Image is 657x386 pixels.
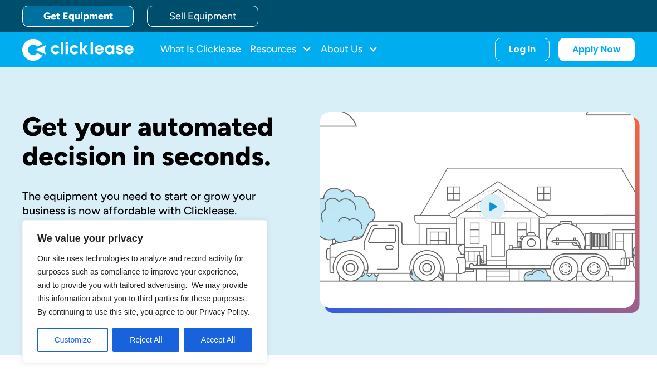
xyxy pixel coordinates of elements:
img: Clicklease logo [22,38,134,61]
a: Sell Equipment [147,6,258,27]
a: Apply Now [558,38,635,61]
a: What Is Clicklease [160,38,241,61]
div: Log In [509,44,536,55]
a: open lightbox [320,112,635,308]
p: We value your privacy [37,232,252,245]
button: Accept All [184,328,252,352]
a: Get Equipment [22,6,134,27]
a: home [22,38,134,61]
button: Reject All [112,328,179,352]
span: Our site uses technologies to analyze and record activity for purposes such as compliance to impr... [37,254,249,316]
div: We value your privacy [22,220,267,364]
h1: Get your automated decision in seconds. [22,112,284,171]
div: Resources [250,38,312,61]
div: About Us [321,38,378,61]
button: Customize [37,328,108,352]
img: Blue play button logo on a light blue circular background [477,190,507,222]
div: The equipment you need to start or grow your business is now affordable with Clicklease. [22,189,284,218]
